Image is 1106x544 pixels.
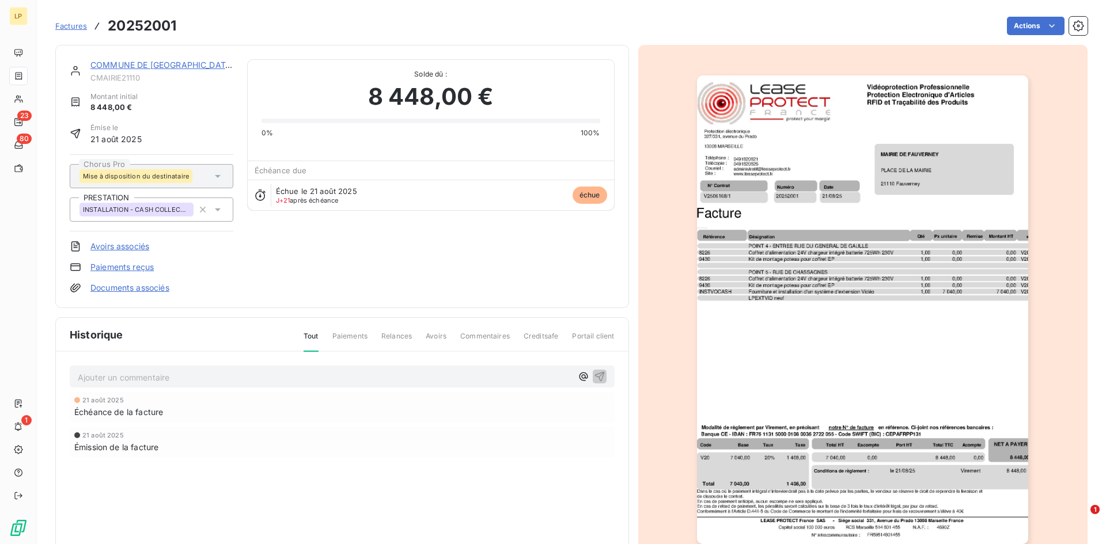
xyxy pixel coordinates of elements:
[524,331,559,351] span: Creditsafe
[90,92,138,102] span: Montant initial
[9,7,28,25] div: LP
[332,331,368,351] span: Paiements
[90,261,154,273] a: Paiements reçus
[368,79,494,114] span: 8 448,00 €
[90,60,234,70] a: COMMUNE DE [GEOGRAPHIC_DATA]
[426,331,446,351] span: Avoirs
[572,331,614,351] span: Portail client
[90,241,149,252] a: Avoirs associés
[1090,505,1100,514] span: 1
[83,206,190,213] span: INSTALLATION - CASH COLLECTIVITE
[90,133,142,145] span: 21 août 2025
[90,102,138,113] span: 8 448,00 €
[17,111,32,121] span: 23
[21,415,32,425] span: 1
[460,331,510,351] span: Commentaires
[697,75,1028,544] img: invoice_thumbnail
[276,187,357,196] span: Échue le 21 août 2025
[90,73,233,82] span: CMAIRIE21110
[262,69,600,79] span: Solde dû :
[17,134,32,144] span: 80
[74,441,158,453] span: Émission de la facture
[573,187,607,204] span: échue
[90,123,142,133] span: Émise le
[55,21,87,31] span: Factures
[381,331,412,351] span: Relances
[276,197,339,204] span: après échéance
[1067,505,1094,532] iframe: Intercom live chat
[276,196,290,204] span: J+21
[83,173,189,180] span: Mise à disposition du destinataire
[82,432,124,439] span: 21 août 2025
[304,331,319,352] span: Tout
[262,128,273,138] span: 0%
[90,282,169,294] a: Documents associés
[9,519,28,537] img: Logo LeanPay
[55,20,87,32] a: Factures
[108,16,176,36] h3: 20252001
[581,128,600,138] span: 100%
[255,166,307,175] span: Échéance due
[82,397,124,404] span: 21 août 2025
[1007,17,1065,35] button: Actions
[74,406,163,418] span: Échéance de la facture
[70,327,123,343] span: Historique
